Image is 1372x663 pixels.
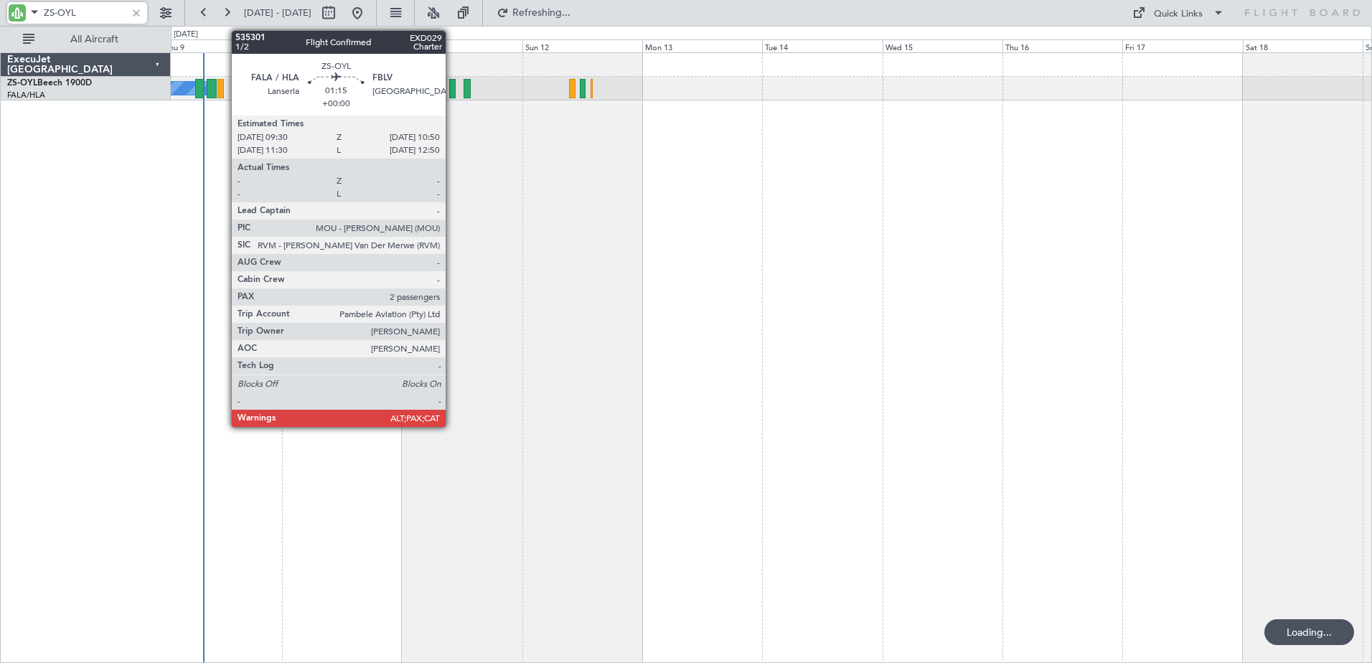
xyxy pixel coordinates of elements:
[1264,619,1354,645] div: Loading...
[282,39,402,52] div: Fri 10
[402,39,522,52] div: Sat 11
[512,8,572,18] span: Refreshing...
[162,39,282,52] div: Thu 9
[883,39,1002,52] div: Wed 15
[37,34,151,44] span: All Aircraft
[490,1,576,24] button: Refreshing...
[174,29,198,41] div: [DATE]
[1243,39,1363,52] div: Sat 18
[642,39,762,52] div: Mon 13
[1154,7,1203,22] div: Quick Links
[244,6,311,19] span: [DATE] - [DATE]
[7,79,37,88] span: ZS-OYL
[16,28,156,51] button: All Aircraft
[522,39,642,52] div: Sun 12
[7,90,45,100] a: FALA/HLA
[1002,39,1122,52] div: Thu 16
[1122,39,1242,52] div: Fri 17
[762,39,882,52] div: Tue 14
[44,2,126,24] input: A/C (Reg. or Type)
[1125,1,1231,24] button: Quick Links
[7,79,92,88] a: ZS-OYLBeech 1900D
